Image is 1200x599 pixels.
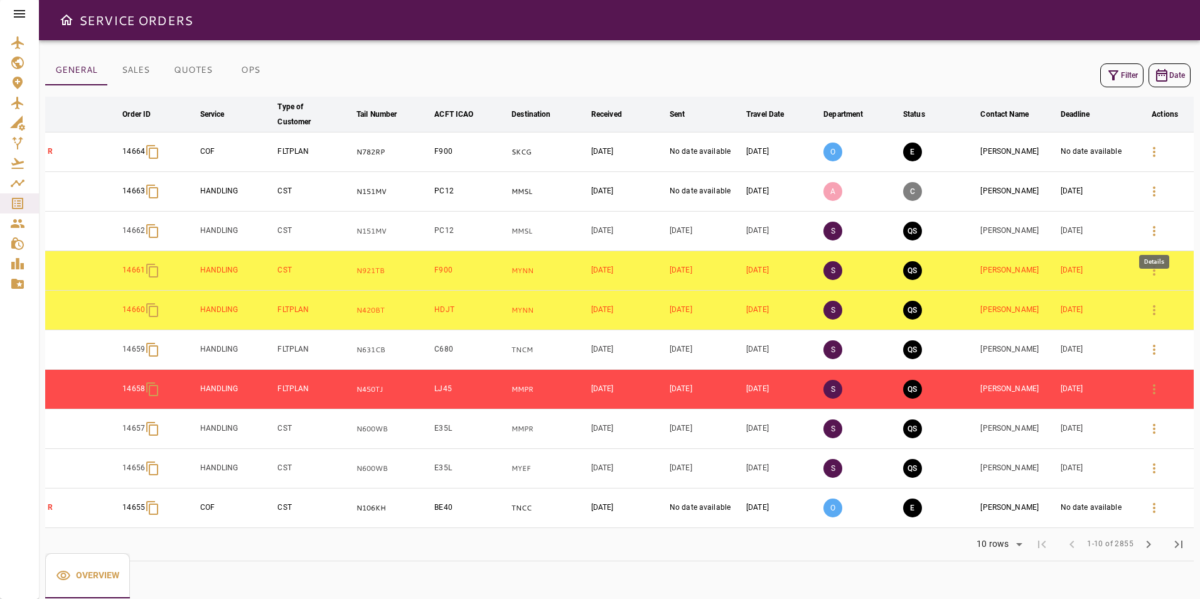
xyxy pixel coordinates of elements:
span: Received [591,107,638,122]
p: MMSL [512,226,586,237]
td: [DATE] [744,488,821,528]
td: [DATE] [1058,370,1137,409]
td: C680 [432,330,509,370]
p: N151MV [356,186,429,197]
td: No date available [667,488,744,528]
button: QUOTE SENT [903,380,922,399]
div: Deadline [1061,107,1090,122]
p: S [823,380,842,399]
button: CANCELED [903,182,922,201]
span: Previous Page [1057,529,1087,559]
td: [DATE] [744,132,821,172]
td: [PERSON_NAME] [978,449,1058,488]
div: Tail Number [356,107,397,122]
td: [PERSON_NAME] [978,488,1058,528]
td: [DATE] [589,449,667,488]
td: [DATE] [1058,291,1137,330]
td: [PERSON_NAME] [978,251,1058,291]
td: [PERSON_NAME] [978,330,1058,370]
p: MMSL [512,186,586,197]
p: 14661 [122,265,145,276]
p: N631CB [356,345,429,355]
span: Destination [512,107,567,122]
td: HANDLING [198,172,276,212]
div: Order ID [122,107,151,122]
div: Status [903,107,925,122]
td: No date available [667,172,744,212]
td: [DATE] [589,212,667,251]
td: [DATE] [589,330,667,370]
div: 10 rows [968,535,1027,554]
td: [DATE] [667,330,744,370]
td: CST [275,488,354,528]
td: [DATE] [744,370,821,409]
div: basic tabs example [45,55,279,85]
span: Sent [670,107,702,122]
td: HANDLING [198,449,276,488]
td: CST [275,449,354,488]
td: No date available [1058,132,1137,172]
div: Received [591,107,622,122]
p: 14660 [122,305,145,315]
td: COF [198,488,276,528]
td: FLTPLAN [275,370,354,409]
button: Details [1139,335,1169,365]
p: S [823,222,842,240]
td: [DATE] [589,172,667,212]
span: chevron_right [1141,537,1156,552]
td: No date available [1058,488,1137,528]
span: Last Page [1164,529,1194,559]
td: [PERSON_NAME] [978,291,1058,330]
span: Service [200,107,241,122]
td: [DATE] [744,409,821,449]
td: HANDLING [198,330,276,370]
td: FLTPLAN [275,291,354,330]
button: Details [1139,493,1169,523]
div: Service [200,107,225,122]
td: CST [275,409,354,449]
span: last_page [1171,537,1186,552]
td: No date available [667,132,744,172]
p: S [823,340,842,359]
td: LJ45 [432,370,509,409]
div: Department [823,107,863,122]
button: QUOTE SENT [903,419,922,438]
td: [PERSON_NAME] [978,132,1058,172]
div: ACFT ICAO [434,107,473,122]
td: [DATE] [744,330,821,370]
p: MYNN [512,266,586,276]
p: 14655 [122,502,145,513]
p: N450TJ [356,384,429,395]
button: Overview [45,553,130,598]
p: 14657 [122,423,145,434]
td: [DATE] [667,409,744,449]
span: Type of Customer [277,99,351,129]
td: [DATE] [1058,212,1137,251]
button: GENERAL [45,55,107,85]
p: MYEF [512,463,586,474]
td: F900 [432,132,509,172]
td: E35L [432,449,509,488]
button: QUOTE SENT [903,261,922,280]
button: OPS [222,55,279,85]
span: 1-10 of 2855 [1087,538,1133,551]
p: TNCC [512,503,586,514]
td: HANDLING [198,251,276,291]
button: Open drawer [54,8,79,33]
td: [DATE] [589,251,667,291]
button: Date [1149,63,1191,87]
p: R [48,502,117,513]
p: 14659 [122,344,145,355]
p: MMPR [512,384,586,395]
td: F900 [432,251,509,291]
td: HANDLING [198,409,276,449]
span: Next Page [1133,529,1164,559]
td: [DATE] [744,172,821,212]
td: COF [198,132,276,172]
span: Travel Date [746,107,800,122]
p: 14658 [122,384,145,394]
button: Details [1139,414,1169,444]
td: [DATE] [667,212,744,251]
td: [PERSON_NAME] [978,370,1058,409]
p: S [823,419,842,438]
